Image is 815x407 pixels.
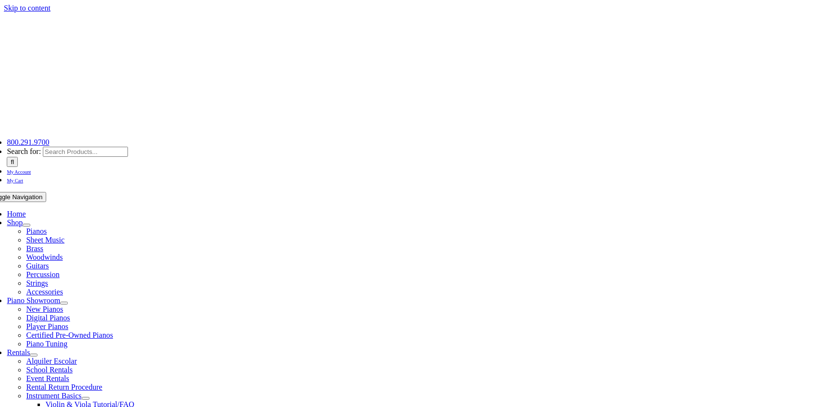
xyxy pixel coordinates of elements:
a: Piano Showroom [7,296,60,305]
a: Rental Return Procedure [26,383,102,391]
a: Event Rentals [26,374,69,382]
button: Open submenu of Instrument Basics [82,397,89,400]
a: 800.291.9700 [7,138,49,146]
a: Instrument Basics [26,392,81,400]
a: Skip to content [4,4,51,12]
input: Search [7,157,18,167]
span: Search for: [7,147,41,155]
a: Percussion [26,270,59,279]
a: Accessories [26,288,63,296]
a: Rentals [7,348,30,356]
a: Brass [26,244,43,253]
a: New Pianos [26,305,63,313]
a: Player Pianos [26,322,68,331]
a: Sheet Music [26,236,64,244]
a: Strings [26,279,48,287]
a: Guitars [26,262,49,270]
a: Woodwinds [26,253,63,261]
a: Digital Pianos [26,314,70,322]
a: My Account [7,167,31,175]
button: Open submenu of Shop [23,224,30,227]
span: My Account [7,169,31,175]
a: Piano Tuning [26,340,67,348]
a: My Cart [7,176,23,184]
a: Alquiler Escolar [26,357,76,365]
a: Shop [7,218,23,227]
button: Open submenu of Piano Showroom [60,302,68,305]
a: Home [7,210,25,218]
input: Search Products... [43,147,128,157]
a: Pianos [26,227,47,235]
span: My Cart [7,178,23,183]
button: Open submenu of Rentals [30,354,38,356]
a: School Rentals [26,366,72,374]
a: Certified Pre-Owned Pianos [26,331,113,339]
